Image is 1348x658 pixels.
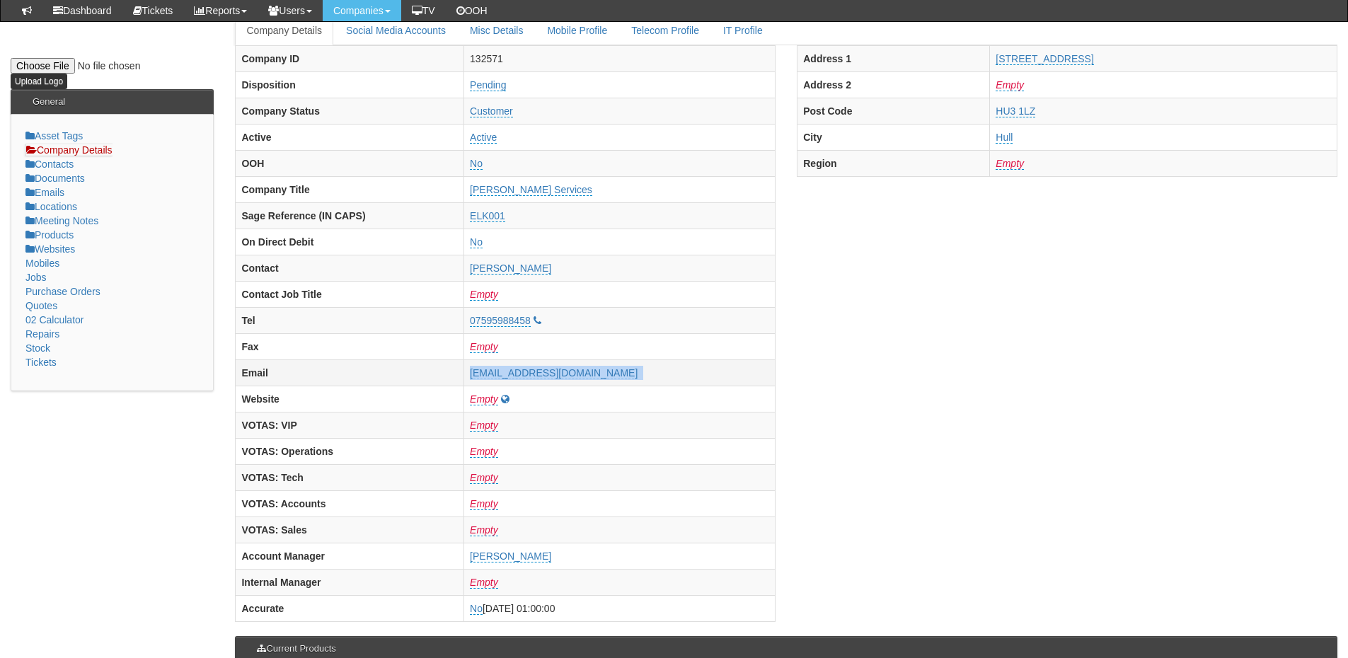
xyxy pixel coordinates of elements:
h3: General [25,90,72,114]
th: Accurate [236,595,464,621]
th: VOTAS: VIP [236,412,464,438]
th: Company Title [236,176,464,202]
a: Purchase Orders [25,286,100,297]
th: VOTAS: Operations [236,438,464,464]
th: Disposition [236,71,464,98]
a: Emails [25,187,64,198]
td: [DATE] 01:00:00 [464,595,776,621]
a: Pending [470,79,506,91]
a: [PERSON_NAME] [470,550,551,562]
a: Empty [470,498,498,510]
th: Address 2 [797,71,990,98]
a: HU3 1LZ [996,105,1035,117]
a: Company Details [25,144,113,156]
a: 02 Calculator [25,314,84,325]
th: City [797,124,990,150]
a: [PERSON_NAME] Services [470,184,592,196]
a: Hull [996,132,1013,144]
th: Company ID [236,45,464,71]
th: VOTAS: Accounts [236,490,464,516]
a: IT Profile [712,16,774,45]
a: Asset Tags [25,130,83,142]
a: Tickets [25,357,57,368]
a: Empty [470,420,498,432]
a: Customer [470,105,513,117]
a: Misc Details [459,16,534,45]
a: Empty [996,158,1024,170]
th: Post Code [797,98,990,124]
a: [STREET_ADDRESS] [996,53,1093,65]
a: Mobile Profile [536,16,618,45]
th: Contact [236,255,464,281]
th: On Direct Debit [236,229,464,255]
a: [EMAIL_ADDRESS][DOMAIN_NAME] [470,367,638,379]
th: Sage Reference (IN CAPS) [236,202,464,229]
a: Active [470,132,497,144]
a: Empty [470,472,498,484]
a: Empty [996,79,1024,91]
a: Company Details [235,16,333,45]
th: VOTAS: Sales [236,516,464,543]
th: Tel [236,307,464,333]
a: Jobs [25,272,47,283]
a: Documents [25,173,85,184]
a: Empty [470,393,498,405]
a: Empty [470,577,498,589]
th: Address 1 [797,45,990,71]
a: Empty [470,289,498,301]
th: Contact Job Title [236,281,464,307]
a: 07595988458 [470,315,531,327]
a: Locations [25,201,77,212]
th: Fax [236,333,464,359]
a: Meeting Notes [25,215,98,226]
a: Repairs [25,328,59,340]
a: Quotes [25,300,57,311]
th: Active [236,124,464,150]
th: Region [797,150,990,176]
th: Email [236,359,464,386]
a: Empty [470,341,498,353]
a: No [470,236,483,248]
a: Empty [470,524,498,536]
a: Empty [470,446,498,458]
a: [PERSON_NAME] [470,262,551,275]
a: Websites [25,243,75,255]
a: Stock [25,342,50,354]
a: Mobiles [25,258,59,269]
a: Products [25,229,74,241]
a: Telecom Profile [620,16,710,45]
a: Social Media Accounts [335,16,457,45]
a: Contacts [25,158,74,170]
td: 132571 [464,45,776,71]
input: Upload Logo [11,74,67,89]
th: Internal Manager [236,569,464,595]
th: Account Manager [236,543,464,569]
th: VOTAS: Tech [236,464,464,490]
th: Company Status [236,98,464,124]
a: No [470,158,483,170]
th: Website [236,386,464,412]
a: ELK001 [470,210,505,222]
th: OOH [236,150,464,176]
a: No [470,603,483,615]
